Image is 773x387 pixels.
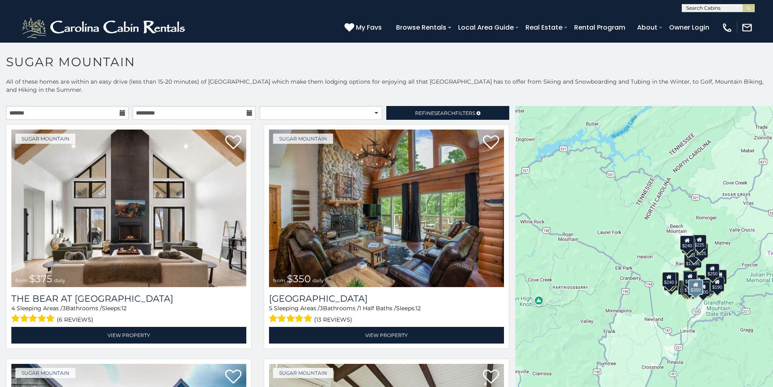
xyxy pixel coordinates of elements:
img: phone-regular-white.png [721,22,733,33]
span: 12 [416,305,421,312]
a: Sugar Mountain [15,134,75,144]
span: (6 reviews) [57,314,93,325]
div: $240 [680,236,694,250]
div: $225 [693,235,706,249]
a: Real Estate [521,20,566,35]
div: Sleeping Areas / Bathrooms / Sleeps: [11,304,246,325]
div: $240 [662,272,676,287]
a: The Bear At Sugar Mountain from $375 daily [11,130,246,287]
a: RefineSearchFilters [386,106,509,120]
a: Browse Rentals [392,20,450,35]
span: My Favs [356,22,382,32]
div: $1,095 [684,253,702,268]
a: Add to favorites [225,369,241,386]
a: Add to favorites [225,134,241,151]
span: 12 [121,305,127,312]
span: 1 Half Baths / [359,305,396,312]
span: 3 [320,305,323,312]
span: 5 [269,305,272,312]
div: $195 [700,279,714,294]
span: (13 reviews) [314,314,352,325]
a: Sugar Mountain [15,368,75,378]
div: $300 [683,271,697,286]
a: Add to favorites [483,369,499,386]
div: $125 [694,243,708,258]
a: Sugar Mountain [273,134,333,144]
a: Local Area Guide [454,20,518,35]
div: $200 [691,275,705,290]
span: daily [312,277,324,283]
a: Grouse Moor Lodge from $350 daily [269,130,504,287]
span: from [273,277,285,283]
a: Owner Login [665,20,713,35]
a: Rental Program [570,20,629,35]
div: Sleeping Areas / Bathrooms / Sleeps: [269,304,504,325]
img: The Bear At Sugar Mountain [11,130,246,287]
div: $155 [681,281,695,295]
a: View Property [11,327,246,344]
span: daily [54,277,65,283]
img: White-1-2.png [20,15,189,40]
span: 3 [62,305,66,312]
div: $175 [683,280,696,294]
h3: The Bear At Sugar Mountain [11,293,246,304]
a: View Property [269,327,504,344]
a: About [633,20,661,35]
span: $350 [287,273,311,285]
div: $250 [706,264,719,278]
a: Sugar Mountain [273,368,333,378]
img: mail-regular-white.png [741,22,753,33]
span: $375 [29,273,52,285]
a: [GEOGRAPHIC_DATA] [269,293,504,304]
img: Grouse Moor Lodge [269,130,504,287]
div: $350 [689,279,703,295]
h3: Grouse Moor Lodge [269,293,504,304]
div: $500 [696,282,710,296]
a: The Bear At [GEOGRAPHIC_DATA] [11,293,246,304]
span: from [15,277,28,283]
span: Search [434,110,455,116]
span: Refine Filters [415,110,475,116]
div: $190 [711,277,724,292]
a: Add to favorites [483,134,499,151]
span: 4 [11,305,15,312]
div: $155 [713,270,727,284]
div: $190 [683,270,697,285]
a: My Favs [345,22,384,33]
